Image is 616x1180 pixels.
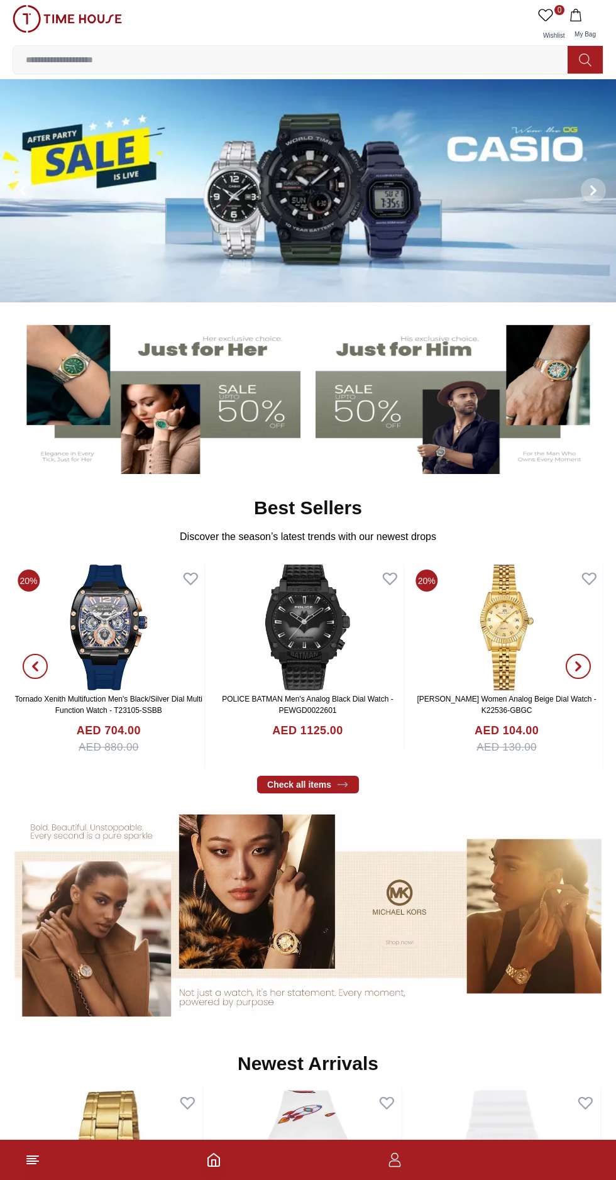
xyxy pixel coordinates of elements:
[415,570,437,592] span: 20%
[13,806,603,1028] img: ...
[410,565,603,690] img: Kenneth Scott Women Analog Beige Dial Watch - K22536-GBGC
[15,695,202,715] a: Tornado Xenith Multifuction Men's Black/Silver Dial Multi Function Watch - T23105-SSBB
[567,5,603,45] button: My Bag
[13,565,205,690] img: Tornado Xenith Multifuction Men's Black/Silver Dial Multi Function Watch - T23105-SSBB
[13,5,122,33] img: ...
[272,722,343,739] h4: AED 1125.00
[212,565,404,690] img: POLICE BATMAN Men's Analog Black Dial Watch - PEWGD0022601
[536,5,567,45] a: 0Wishlist
[475,722,539,739] h4: AED 104.00
[476,739,537,756] span: AED 130.00
[180,529,436,544] p: Discover the season’s latest trends with our newest drops
[316,316,601,474] img: Men's Watches Banner
[569,31,601,38] span: My Bag
[15,316,300,474] img: Women's Watches Banner
[254,497,362,519] h2: Best Sellers
[206,1152,221,1167] a: Home
[222,695,393,715] a: POLICE BATMAN Men's Analog Black Dial Watch - PEWGD0022601
[238,1052,378,1075] h2: Newest Arrivals
[417,695,596,715] a: [PERSON_NAME] Women Analog Beige Dial Watch - K22536-GBGC
[554,5,564,15] span: 0
[77,722,141,739] h4: AED 704.00
[257,776,359,793] a: Check all items
[79,739,139,756] span: AED 880.00
[538,32,569,39] span: Wishlist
